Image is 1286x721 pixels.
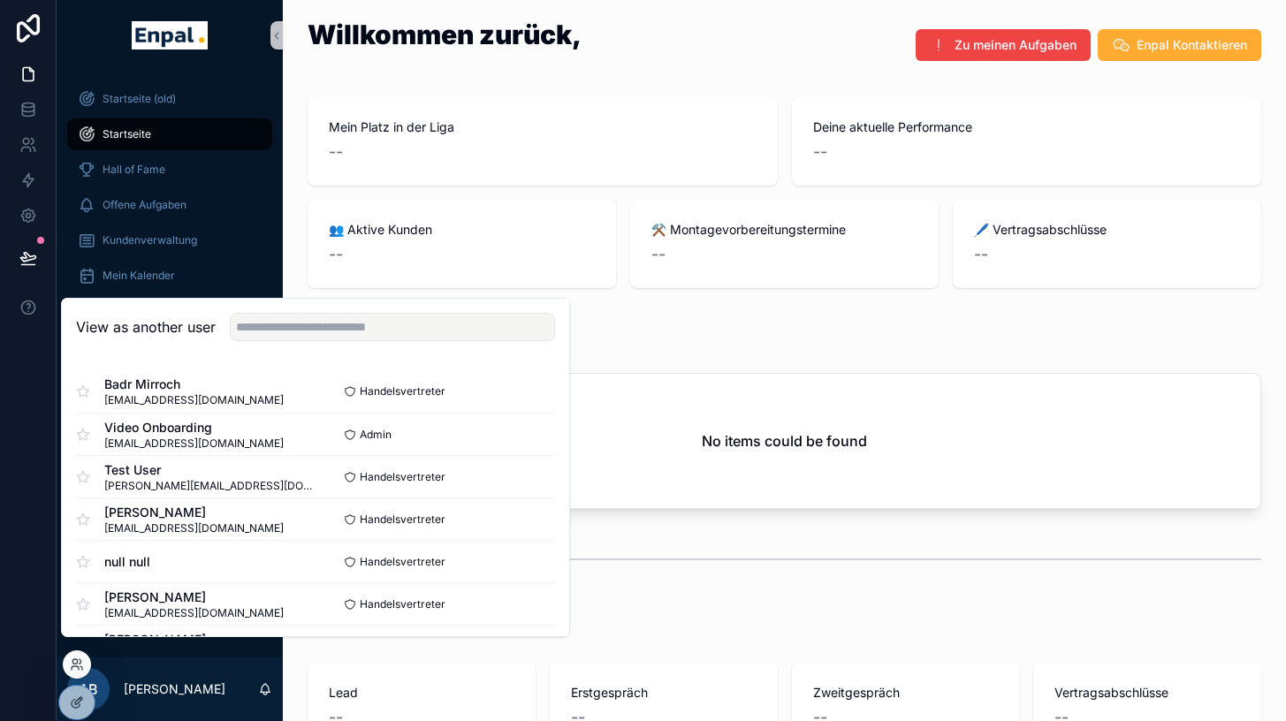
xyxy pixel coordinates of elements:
[329,118,757,136] span: Mein Platz in der Liga
[329,221,595,239] span: 👥 Aktive Kunden
[104,419,284,436] span: Video Onboarding
[1054,684,1240,702] span: Vertragsabschlüsse
[360,428,392,442] span: Admin
[360,555,445,569] span: Handelsvertreter
[104,521,284,535] span: [EMAIL_ADDRESS][DOMAIN_NAME]
[651,242,666,267] span: --
[813,140,827,164] span: --
[1098,29,1261,61] button: Enpal Kontaktieren
[308,21,582,48] h1: Willkommen zurück,
[124,680,225,698] p: [PERSON_NAME]
[76,316,216,338] h2: View as another user
[67,189,272,221] a: Offene Aufgaben
[67,83,272,115] a: Startseite (old)
[360,512,445,527] span: Handelsvertreter
[955,36,1077,54] span: Zu meinen Aufgaben
[360,597,445,611] span: Handelsvertreter
[104,606,284,620] span: [EMAIL_ADDRESS][DOMAIN_NAME]
[974,221,1240,239] span: 🖊️ Vertragsabschlüsse
[1137,36,1247,54] span: Enpal Kontaktieren
[360,470,445,484] span: Handelsvertreter
[104,631,316,649] span: [PERSON_NAME]
[103,92,176,106] span: Startseite (old)
[329,242,343,267] span: --
[103,269,175,283] span: Mein Kalender
[103,233,197,247] span: Kundenverwaltung
[67,118,272,150] a: Startseite
[813,684,999,702] span: Zweitgespräch
[329,140,343,164] span: --
[57,71,283,421] div: scrollable content
[67,154,272,186] a: Hall of Fame
[104,376,284,393] span: Badr Mirroch
[104,393,284,407] span: [EMAIL_ADDRESS][DOMAIN_NAME]
[103,198,186,212] span: Offene Aufgaben
[571,684,757,702] span: Erstgespräch
[702,430,867,452] h2: No items could be found
[103,163,165,177] span: Hall of Fame
[67,260,272,292] a: Mein Kalender
[104,553,150,571] span: null null
[104,588,284,606] span: [PERSON_NAME]
[103,127,151,141] span: Startseite
[651,221,917,239] span: ⚒️ Montagevorbereitungstermine
[974,242,988,267] span: --
[104,436,284,451] span: [EMAIL_ADDRESS][DOMAIN_NAME]
[67,224,272,256] a: Kundenverwaltung
[916,29,1091,61] button: Zu meinen Aufgaben
[104,479,316,493] span: [PERSON_NAME][EMAIL_ADDRESS][DOMAIN_NAME]
[104,504,284,521] span: [PERSON_NAME]
[104,461,316,479] span: Test User
[132,21,207,49] img: App logo
[360,384,445,398] span: Handelsvertreter
[329,684,514,702] span: Lead
[813,118,1241,136] span: Deine aktuelle Performance
[67,295,272,327] a: Lead anlegen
